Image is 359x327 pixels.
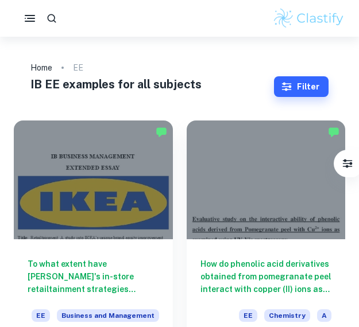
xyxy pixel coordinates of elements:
h6: To what extent have [PERSON_NAME]'s in-store retailtainment strategies contributed to enhancing b... [28,258,159,295]
span: EE [239,309,257,322]
img: Marked [328,126,339,138]
button: Filter [336,152,359,175]
h6: How do phenolic acid derivatives obtained from pomegranate peel interact with copper (II) ions as... [200,258,332,295]
span: Business and Management [57,309,159,322]
button: Filter [274,76,329,97]
span: A [317,309,331,322]
span: Chemistry [264,309,310,322]
a: Home [30,60,52,76]
p: EE [73,61,83,74]
span: EE [32,309,50,322]
img: Marked [156,126,167,138]
img: Clastify logo [272,7,345,30]
h1: IB EE examples for all subjects [30,76,274,93]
